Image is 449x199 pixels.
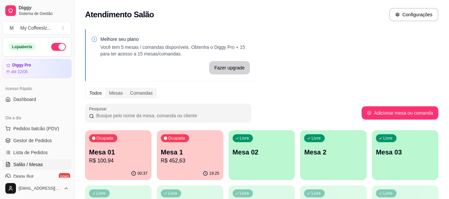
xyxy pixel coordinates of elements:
p: Livre [383,136,393,141]
p: Livre [311,191,321,196]
article: Diggy Pro [12,63,31,68]
p: Livre [240,191,249,196]
p: R$ 452,63 [161,157,219,165]
a: Salão / Mesas [3,159,71,170]
div: Loja aberta [8,43,36,50]
p: Mesa 2 [304,148,363,157]
div: Comandas [127,88,157,98]
a: Lista de Pedidos [3,147,71,158]
div: Dia a dia [3,113,71,123]
a: DiggySistema de Gestão [3,3,71,19]
button: Select a team [3,21,71,35]
p: Mesa 1 [161,148,219,157]
div: My Coffeeslz ... [20,25,51,31]
button: OcupadaMesa 01R$ 100,9400:37 [85,130,152,180]
div: Mesas [105,88,126,98]
p: Melhore seu plano [100,36,250,43]
input: Pesquisar [94,112,247,119]
span: [EMAIL_ADDRESS][DOMAIN_NAME] [19,186,61,191]
button: Configurações [389,8,438,21]
p: Mesa 02 [233,148,291,157]
span: Dashboard [13,96,36,103]
p: Mesa 03 [376,148,434,157]
button: OcupadaMesa 1R$ 452,6319:25 [157,130,223,180]
button: Fazer upgrade [209,61,250,74]
p: Livre [311,136,321,141]
article: até 22/09 [11,69,28,74]
p: Mesa 01 [89,148,148,157]
p: R$ 100,94 [89,157,148,165]
p: Livre [168,191,177,196]
button: Pedidos balcão (PDV) [3,123,71,134]
span: Pedidos balcão (PDV) [13,125,59,132]
p: Livre [96,191,106,196]
p: Ocupada [168,136,185,141]
p: Você tem 5 mesas / comandas disponíveis. Obtenha o Diggy Pro + 15 para ter acesso a 15 mesas/coma... [100,44,250,57]
button: [EMAIL_ADDRESS][DOMAIN_NAME] [3,180,71,196]
h2: Atendimento Salão [85,9,154,20]
p: Livre [383,191,393,196]
span: Sistema de Gestão [19,11,69,16]
span: M [8,25,15,31]
a: Gestor de Pedidos [3,135,71,146]
p: 19:25 [209,171,219,176]
p: Ocupada [96,136,113,141]
span: Gestor de Pedidos [13,137,52,144]
a: Dashboard [3,94,71,105]
button: LivreMesa 03 [372,130,438,180]
button: LivreMesa 2 [300,130,367,180]
p: 00:37 [138,171,148,176]
div: Acesso Rápido [3,83,71,94]
span: Diggy Bot [13,173,34,180]
p: Livre [240,136,249,141]
button: Alterar Status [51,43,66,51]
button: Adicionar mesa ou comanda [362,106,438,120]
a: Diggy Proaté 22/09 [3,59,71,78]
span: Diggy [19,5,69,11]
span: Lista de Pedidos [13,149,48,156]
span: Salão / Mesas [13,161,43,168]
div: Todos [86,88,105,98]
a: Diggy Botnovo [3,171,71,182]
label: Pesquisar [89,106,109,112]
button: LivreMesa 02 [229,130,295,180]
